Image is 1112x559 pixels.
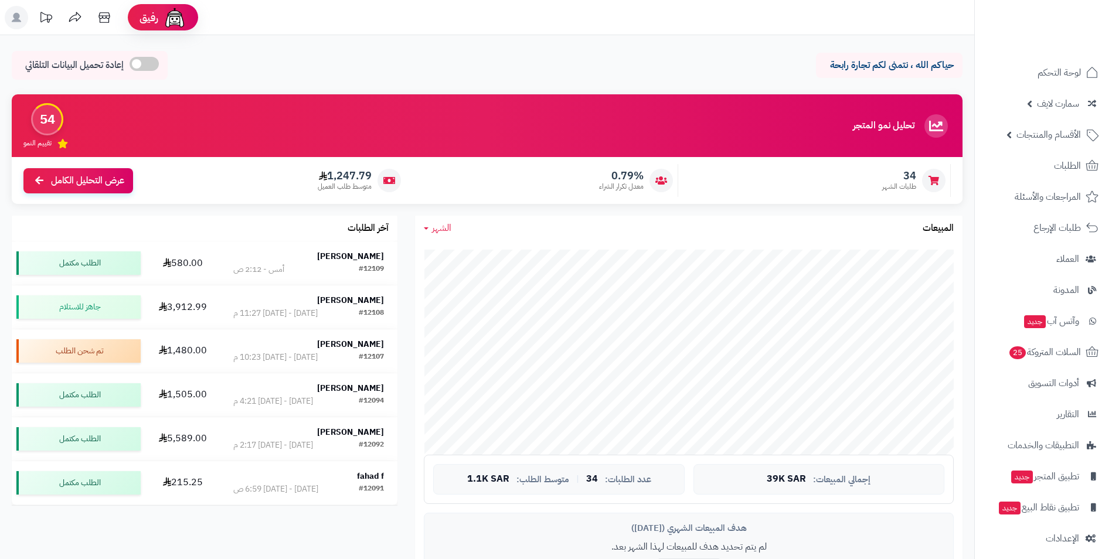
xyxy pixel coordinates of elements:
span: المدونة [1053,282,1079,298]
span: متوسط طلب العميل [318,182,372,192]
span: عرض التحليل الكامل [51,174,124,188]
div: #12092 [359,439,384,451]
strong: [PERSON_NAME] [317,338,384,350]
span: العملاء [1056,251,1079,267]
span: السلات المتروكة [1008,344,1081,360]
span: 1,247.79 [318,169,372,182]
div: [DATE] - [DATE] 4:21 م [233,396,313,407]
strong: [PERSON_NAME] [317,426,384,438]
div: الطلب مكتمل [16,383,141,407]
span: إعادة تحميل البيانات التلقائي [25,59,124,72]
a: تطبيق نقاط البيعجديد [982,493,1105,521]
a: عرض التحليل الكامل [23,168,133,193]
strong: [PERSON_NAME] [317,250,384,263]
div: [DATE] - [DATE] 10:23 م [233,352,318,363]
img: ai-face.png [163,6,186,29]
a: أدوات التسويق [982,369,1105,397]
span: المراجعات والأسئلة [1015,189,1081,205]
a: التقارير [982,400,1105,428]
div: #12108 [359,308,384,319]
a: المدونة [982,276,1105,304]
span: الطلبات [1054,158,1081,174]
a: التطبيقات والخدمات [982,431,1105,459]
td: 1,480.00 [145,329,220,373]
a: الطلبات [982,152,1105,180]
span: 1.1K SAR [467,474,509,485]
span: 34 [882,169,916,182]
td: 5,589.00 [145,417,220,461]
td: 1,505.00 [145,373,220,417]
a: الشهر [424,221,451,235]
span: متوسط الطلب: [516,475,569,485]
span: جديد [1024,315,1046,328]
span: إجمالي المبيعات: [813,475,870,485]
span: | [576,475,579,483]
span: التقارير [1057,406,1079,422]
td: 3,912.99 [145,285,220,329]
span: 25 [1009,346,1026,359]
a: طلبات الإرجاع [982,214,1105,242]
h3: آخر الطلبات [348,223,389,234]
span: سمارت لايف [1037,96,1079,112]
span: تطبيق المتجر [1010,468,1079,485]
div: جاهز للاستلام [16,295,141,319]
p: لم يتم تحديد هدف للمبيعات لهذا الشهر بعد. [433,540,944,554]
span: معدل تكرار الشراء [599,182,644,192]
span: جديد [1011,471,1033,483]
strong: fahad f [357,470,384,482]
h3: المبيعات [923,223,954,234]
span: 39K SAR [767,474,806,485]
strong: [PERSON_NAME] [317,294,384,306]
span: جديد [999,502,1021,514]
a: تطبيق المتجرجديد [982,462,1105,490]
div: الطلب مكتمل [16,471,141,495]
div: [DATE] - [DATE] 2:17 م [233,439,313,451]
span: طلبات الشهر [882,182,916,192]
a: وآتس آبجديد [982,307,1105,335]
td: 580.00 [145,241,220,285]
a: العملاء [982,245,1105,273]
div: الطلب مكتمل [16,251,141,275]
div: #12107 [359,352,384,363]
a: تحديثات المنصة [31,6,60,32]
a: الإعدادات [982,524,1105,553]
div: أمس - 2:12 ص [233,264,284,275]
span: عدد الطلبات: [605,475,651,485]
span: تقييم النمو [23,138,52,148]
a: المراجعات والأسئلة [982,183,1105,211]
span: الشهر [432,221,451,235]
span: لوحة التحكم [1038,64,1081,81]
span: التطبيقات والخدمات [1008,437,1079,454]
div: #12094 [359,396,384,407]
td: 215.25 [145,461,220,505]
p: حياكم الله ، نتمنى لكم تجارة رابحة [825,59,954,72]
span: أدوات التسويق [1028,375,1079,391]
div: تم شحن الطلب [16,339,141,363]
div: #12109 [359,264,384,275]
div: [DATE] - [DATE] 11:27 م [233,308,318,319]
span: 0.79% [599,169,644,182]
span: 34 [586,474,598,485]
span: وآتس آب [1023,313,1079,329]
div: #12091 [359,483,384,495]
div: الطلب مكتمل [16,427,141,451]
span: الأقسام والمنتجات [1016,127,1081,143]
div: هدف المبيعات الشهري ([DATE]) [433,522,944,534]
h3: تحليل نمو المتجر [853,121,914,131]
span: الإعدادات [1046,530,1079,547]
a: السلات المتروكة25 [982,338,1105,366]
span: طلبات الإرجاع [1033,220,1081,236]
strong: [PERSON_NAME] [317,382,384,394]
span: رفيق [140,11,158,25]
span: تطبيق نقاط البيع [998,499,1079,516]
div: [DATE] - [DATE] 6:59 ص [233,483,318,495]
a: لوحة التحكم [982,59,1105,87]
